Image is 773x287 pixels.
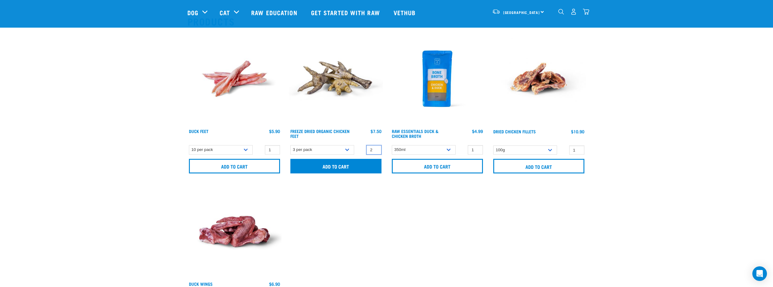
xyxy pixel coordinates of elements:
input: Add to cart [189,159,280,173]
input: 1 [569,145,584,155]
a: Dried Chicken Fillets [493,130,536,132]
img: user.png [570,9,577,15]
input: Add to cart [392,159,483,173]
a: Freeze Dried Organic Chicken Feet [290,130,350,137]
img: Raw Essentials Duck Wings Raw Meaty Bones For Pets [187,184,282,278]
input: Add to cart [493,159,584,173]
img: Raw Essentials Duck Feet Raw Meaty Bones For Dogs [187,32,282,126]
img: home-icon@2x.png [583,9,589,15]
a: Dog [187,8,198,17]
img: RE Product Shoot 2023 Nov8793 1 [390,32,484,126]
a: Raw Essentials Duck & Chicken Broth [392,130,439,137]
div: $5.90 [269,129,280,134]
a: Vethub [388,0,423,25]
input: 1 [366,145,381,155]
div: $4.99 [472,129,483,134]
a: Raw Education [245,0,305,25]
a: Cat [220,8,230,17]
a: Duck Wings [189,283,213,285]
div: $7.50 [371,129,381,134]
img: Chicken fillets [492,32,586,126]
img: Stack of Chicken Feet Treats For Pets [289,32,383,126]
a: Duck Feet [189,130,208,132]
img: van-moving.png [492,9,500,14]
input: Add to cart [290,159,381,173]
div: $10.90 [571,129,584,134]
input: 1 [265,145,280,155]
input: 1 [468,145,483,155]
a: Get started with Raw [305,0,388,25]
div: $6.90 [269,282,280,286]
img: home-icon-1@2x.png [558,9,564,15]
span: [GEOGRAPHIC_DATA] [503,11,540,13]
div: Open Intercom Messenger [752,266,767,281]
